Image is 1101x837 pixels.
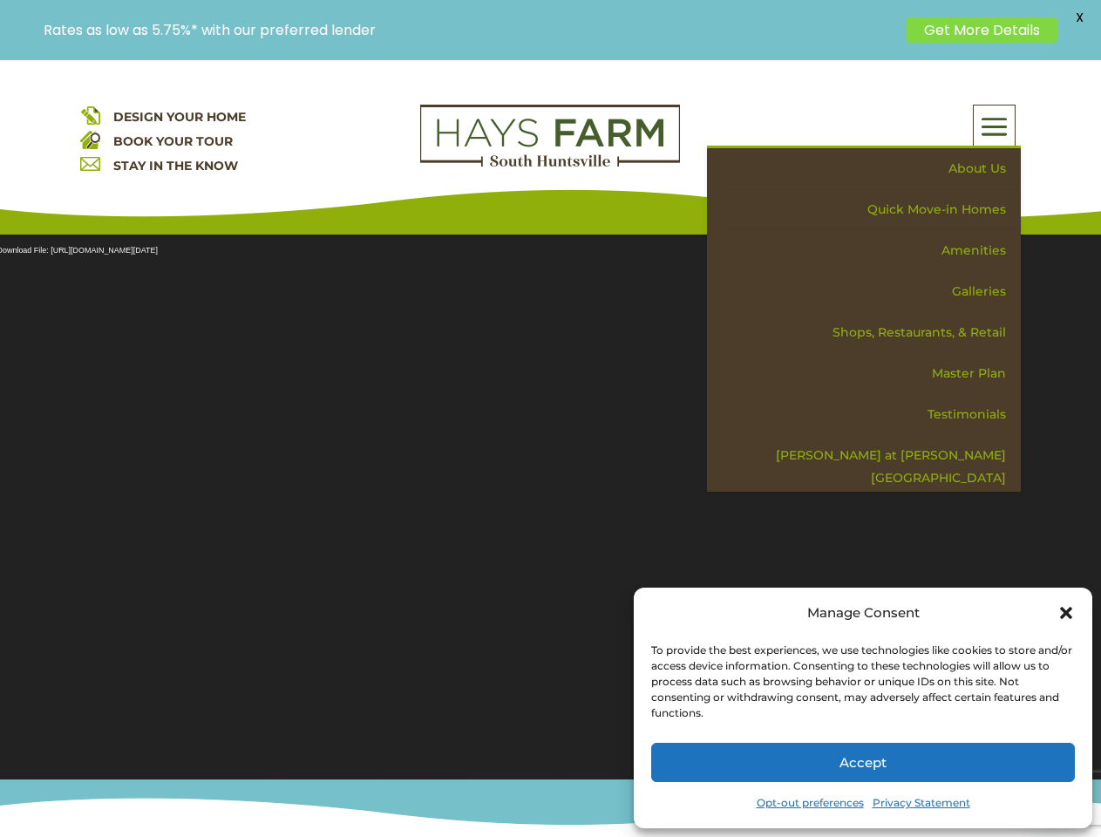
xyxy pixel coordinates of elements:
[719,394,1021,435] a: Testimonials
[44,22,898,38] p: Rates as low as 5.75%* with our preferred lender
[420,155,680,171] a: hays farm homes huntsville development
[907,17,1057,43] a: Get More Details
[719,189,1021,230] a: Quick Move-in Homes
[651,643,1073,721] div: To provide the best experiences, we use technologies like cookies to store and/or access device i...
[651,743,1075,782] button: Accept
[80,105,100,125] img: design your home
[719,353,1021,394] a: Master Plan
[420,105,680,167] img: Logo
[719,271,1021,312] a: Galleries
[113,158,238,174] a: STAY IN THE KNOW
[719,435,1021,499] a: [PERSON_NAME] at [PERSON_NAME][GEOGRAPHIC_DATA]
[113,109,246,125] a: DESIGN YOUR HOME
[1066,4,1092,31] span: X
[719,230,1021,271] a: Amenities
[1057,604,1075,622] div: Close dialog
[719,148,1021,189] a: About Us
[873,791,970,815] a: Privacy Statement
[113,133,233,149] a: BOOK YOUR TOUR
[80,129,100,149] img: book your home tour
[807,601,920,625] div: Manage Consent
[719,312,1021,353] a: Shops, Restaurants, & Retail
[757,791,864,815] a: Opt-out preferences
